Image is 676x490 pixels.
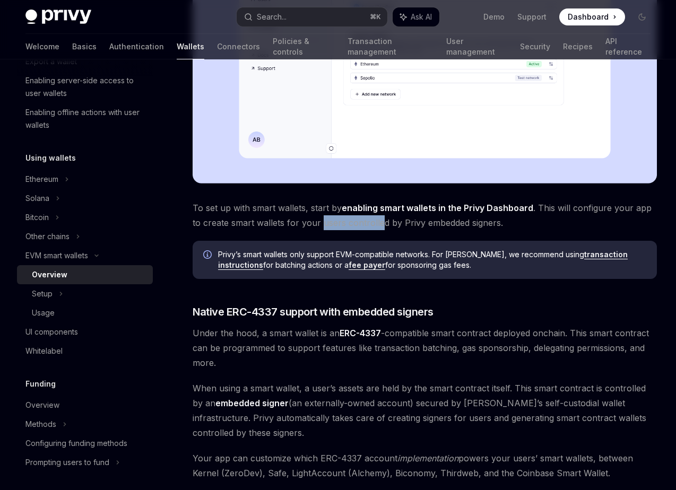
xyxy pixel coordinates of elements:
span: Ask AI [411,12,432,22]
div: Usage [32,307,55,319]
div: Setup [32,287,53,300]
a: Connectors [217,34,260,59]
div: Configuring funding methods [25,437,127,450]
a: User management [446,34,507,59]
div: Prompting users to fund [25,456,109,469]
div: Ethereum [25,173,58,186]
div: Overview [32,268,67,281]
a: Transaction management [348,34,434,59]
div: Search... [257,11,287,23]
div: Bitcoin [25,211,49,224]
span: To set up with smart wallets, start by . This will configure your app to create smart wallets for... [193,200,657,230]
button: Search...⌘K [237,7,387,27]
a: fee payer [349,260,385,270]
button: Ask AI [393,7,439,27]
span: Under the hood, a smart wallet is an -compatible smart contract deployed onchain. This smart cont... [193,326,657,370]
a: Usage [17,303,153,322]
a: Dashboard [559,8,625,25]
span: ⌘ K [370,13,381,21]
span: Your app can customize which ERC-4337 account powers your users’ smart wallets, between Kernel (Z... [193,451,657,480]
a: Basics [72,34,97,59]
a: Enabling server-side access to user wallets [17,71,153,103]
h5: Funding [25,378,56,390]
em: implementation [397,453,458,463]
a: Policies & controls [273,34,335,59]
a: Overview [17,265,153,284]
div: Other chains [25,230,70,243]
a: Overview [17,396,153,415]
a: Configuring funding methods [17,434,153,453]
div: Methods [25,418,56,431]
div: UI components [25,326,78,338]
a: Welcome [25,34,59,59]
a: Enabling offline actions with user wallets [17,103,153,135]
a: UI components [17,322,153,342]
a: Security [520,34,550,59]
a: ERC-4337 [340,328,381,339]
div: Overview [25,399,59,412]
svg: Info [203,250,214,261]
a: Wallets [177,34,204,59]
a: transaction instructions [218,250,628,270]
a: Authentication [109,34,164,59]
div: Enabling server-side access to user wallets [25,74,146,100]
div: Solana [25,192,49,205]
img: dark logo [25,10,91,24]
div: EVM smart wallets [25,249,88,262]
span: Dashboard [568,12,609,22]
a: Support [517,12,547,22]
div: Enabling offline actions with user wallets [25,106,146,132]
a: enabling smart wallets in the Privy Dashboard [342,203,533,214]
a: API reference [605,34,651,59]
a: Recipes [563,34,593,59]
strong: embedded signer [215,398,289,408]
span: Native ERC-4337 support with embedded signers [193,304,434,319]
button: Toggle dark mode [634,8,651,25]
span: When using a smart wallet, a user’s assets are held by the smart contract itself. This smart cont... [193,381,657,440]
a: Demo [483,12,505,22]
a: Whitelabel [17,342,153,361]
div: Whitelabel [25,345,63,357]
span: Privy’s smart wallets only support EVM-compatible networks. For [PERSON_NAME], we recommend using... [218,249,646,270]
h5: Using wallets [25,152,76,164]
